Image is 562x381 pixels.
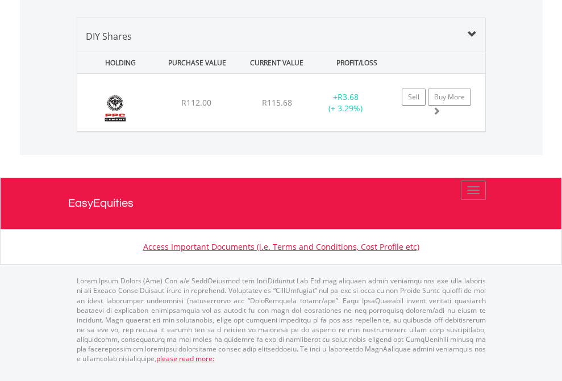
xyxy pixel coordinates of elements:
[338,91,359,102] span: R3.68
[238,52,315,73] div: CURRENT VALUE
[68,178,494,229] a: EasyEquities
[143,241,419,252] a: Access Important Documents (i.e. Terms and Conditions, Cost Profile etc)
[181,97,211,108] span: R112.00
[83,88,147,128] img: EQU.ZA.PPC.png
[159,52,236,73] div: PURCHASE VALUE
[78,52,156,73] div: HOLDING
[156,354,214,363] a: please read more:
[310,91,381,114] div: + (+ 3.29%)
[77,276,486,363] p: Lorem Ipsum Dolors (Ame) Con a/e SeddOeiusmod tem InciDiduntut Lab Etd mag aliquaen admin veniamq...
[86,30,132,43] span: DIY Shares
[262,97,292,108] span: R115.68
[402,89,426,106] a: Sell
[428,89,471,106] a: Buy More
[318,52,396,73] div: PROFIT/LOSS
